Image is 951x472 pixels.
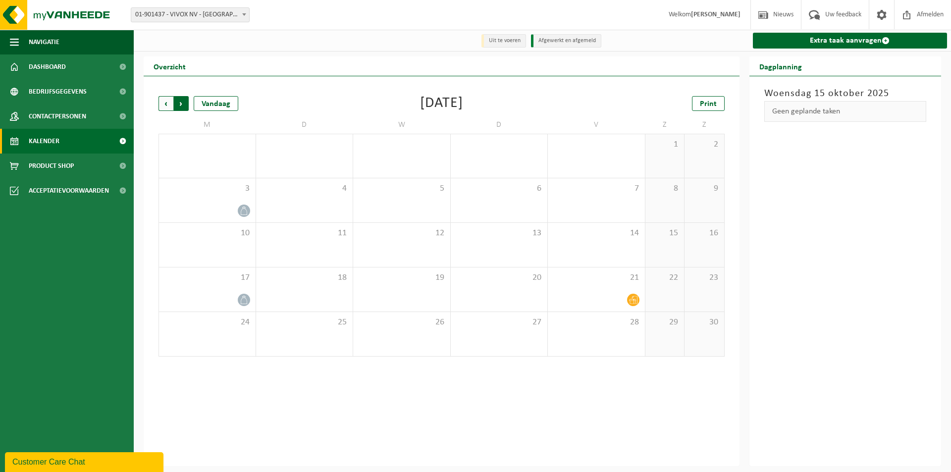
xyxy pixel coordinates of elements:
span: 21 [553,272,640,283]
li: Afgewerkt en afgemeld [531,34,601,48]
span: Vorige [158,96,173,111]
span: 18 [261,272,348,283]
div: [DATE] [420,96,463,111]
span: 3 [164,183,251,194]
td: M [158,116,256,134]
span: 22 [650,272,680,283]
span: Bedrijfsgegevens [29,79,87,104]
span: 26 [358,317,445,328]
iframe: chat widget [5,450,165,472]
span: Acceptatievoorwaarden [29,178,109,203]
span: 29 [650,317,680,328]
span: 15 [650,228,680,239]
div: Vandaag [194,96,238,111]
span: 24 [164,317,251,328]
span: 23 [689,272,719,283]
a: Print [692,96,725,111]
span: 20 [456,272,543,283]
h3: Woensdag 15 oktober 2025 [764,86,927,101]
span: 19 [358,272,445,283]
strong: [PERSON_NAME] [691,11,740,18]
span: 9 [689,183,719,194]
span: 6 [456,183,543,194]
span: 4 [261,183,348,194]
span: 30 [689,317,719,328]
span: 25 [261,317,348,328]
span: Contactpersonen [29,104,86,129]
td: D [451,116,548,134]
span: 12 [358,228,445,239]
span: 11 [261,228,348,239]
span: 14 [553,228,640,239]
span: 28 [553,317,640,328]
span: 8 [650,183,680,194]
span: Product Shop [29,154,74,178]
span: 5 [358,183,445,194]
h2: Overzicht [144,56,196,76]
span: Volgende [174,96,189,111]
td: Z [645,116,685,134]
span: 2 [689,139,719,150]
span: 1 [650,139,680,150]
span: 01-901437 - VIVOX NV - HARELBEKE [131,8,249,22]
span: 01-901437 - VIVOX NV - HARELBEKE [131,7,250,22]
span: Navigatie [29,30,59,54]
a: Extra taak aanvragen [753,33,948,49]
td: W [353,116,451,134]
span: 16 [689,228,719,239]
span: Kalender [29,129,59,154]
td: V [548,116,645,134]
span: 27 [456,317,543,328]
td: D [256,116,354,134]
span: 10 [164,228,251,239]
li: Uit te voeren [481,34,526,48]
h2: Dagplanning [749,56,812,76]
td: Z [685,116,724,134]
span: 7 [553,183,640,194]
span: 17 [164,272,251,283]
div: Geen geplande taken [764,101,927,122]
span: 13 [456,228,543,239]
span: Dashboard [29,54,66,79]
span: Print [700,100,717,108]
